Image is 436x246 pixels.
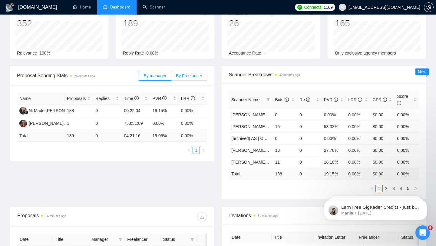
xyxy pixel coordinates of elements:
[334,98,338,102] span: info-circle
[405,185,412,192] li: 5
[405,185,411,192] a: 5
[428,225,433,230] span: 9
[123,18,169,29] div: 189
[346,121,370,132] td: 0.00%
[176,73,202,78] span: By Freelancer
[5,3,15,12] img: logo
[229,212,419,219] span: Invitations
[258,214,278,218] time: 31 minutes ago
[17,18,74,29] div: 352
[395,132,419,144] td: 0.00%
[110,5,130,10] span: Dashboard
[314,231,356,243] th: Invitation Letter
[19,108,81,113] a: NMNi Made [PERSON_NAME]
[346,156,370,168] td: 0.00%
[73,5,91,10] a: homeHome
[229,71,419,78] span: Scanner Breakdown
[49,12,74,15] time: a few seconds ago
[181,96,195,101] span: LRR
[297,109,322,121] td: 0
[179,130,207,142] td: 0.00 %
[24,110,28,115] img: gigradar-bm.png
[370,132,395,144] td: $0.00
[366,12,387,15] time: 32 minutes ago
[200,147,207,154] button: right
[424,5,433,10] span: setting
[346,132,370,144] td: 0.00%
[418,69,426,74] span: New
[153,96,167,101] span: PVR
[340,5,345,9] span: user
[17,72,139,79] span: Proposal Sending Stats
[17,130,64,142] td: Total
[272,121,297,132] td: 15
[143,5,165,10] a: searchScanner
[19,107,27,115] img: NM
[395,168,419,180] td: 0.00 %
[190,238,194,241] span: filter
[144,73,166,78] span: By manager
[229,18,275,29] div: 26
[162,96,167,100] span: info-circle
[395,144,419,156] td: 0.00%
[45,214,66,218] time: 26 minutes ago
[17,51,37,55] span: Relevance
[383,185,390,192] a: 2
[322,109,346,121] td: 0.00%
[395,109,419,121] td: 0.00%
[93,93,121,105] th: Replies
[185,147,193,154] li: Previous Page
[123,51,144,55] span: Reply Rate
[197,214,206,219] span: download
[265,95,271,104] span: filter
[370,187,374,190] span: left
[356,231,399,243] th: Freelancer
[370,144,395,156] td: $0.00
[185,147,193,154] button: left
[375,185,383,192] li: 1
[266,98,270,101] span: filter
[368,185,375,192] li: Previous Page
[103,5,107,9] span: dashboard
[29,120,64,127] div: [PERSON_NAME]
[322,132,346,144] td: 0.00%
[264,51,266,55] span: --
[163,236,188,243] span: Status
[335,18,387,29] div: 165
[197,212,207,221] button: download
[202,148,205,152] span: right
[370,109,395,121] td: $0.00
[121,117,150,130] td: 753:51:09
[74,75,95,78] time: 26 minutes ago
[358,98,362,102] span: info-circle
[322,156,346,168] td: 18.18%
[275,97,289,102] span: Bids
[346,144,370,156] td: 0.00%
[229,51,261,55] span: Acceptance Rate
[297,5,302,10] img: upwork-logo.png
[89,234,125,245] th: Manager
[370,156,395,168] td: $0.00
[231,136,339,141] a: (archived) AS | CRO|Migrate Shopify | [PERSON_NAME]
[412,185,419,192] button: right
[150,117,179,130] td: 0.00%
[17,212,112,221] div: Proposals
[189,235,195,244] span: filter
[229,231,272,243] th: Date
[397,101,401,105] span: info-circle
[231,160,285,165] a: [PERSON_NAME] | RN | KS
[297,121,322,132] td: 0
[91,236,116,243] span: Manager
[121,130,150,142] td: 04:21:16
[93,130,121,142] td: 0
[124,96,138,101] span: Time
[64,93,93,105] th: Proposals
[231,148,345,153] a: [PERSON_NAME] | Shopify/Ecom | DA - lower requirements
[383,98,387,102] span: info-circle
[191,96,195,100] span: info-circle
[19,121,64,125] a: MS[PERSON_NAME]
[231,112,345,117] a: [PERSON_NAME] | Shopify/Ecom | KS - lower requirements
[255,12,275,15] time: 31 minutes ago
[383,185,390,192] li: 2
